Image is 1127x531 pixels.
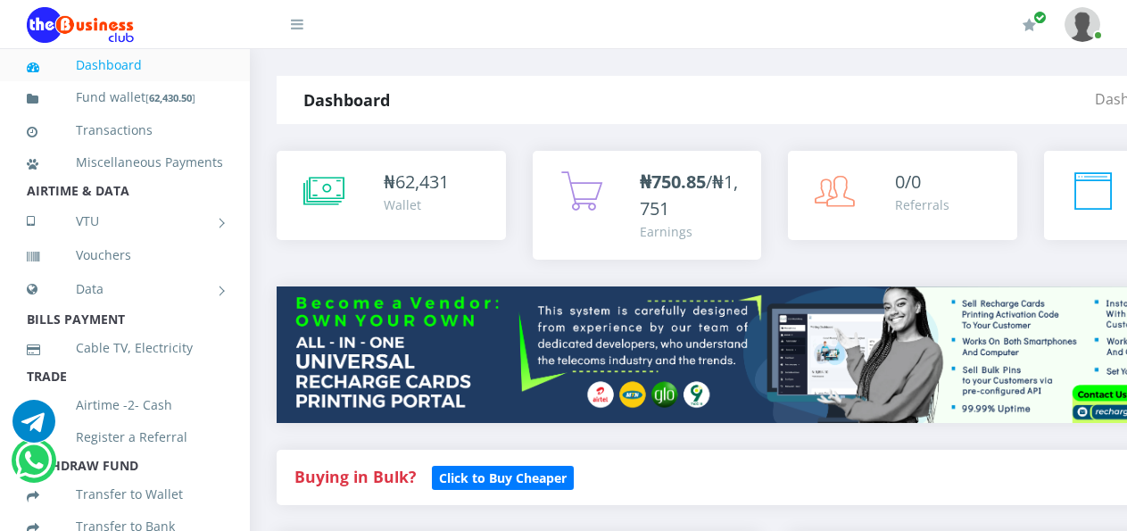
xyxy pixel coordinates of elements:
img: Logo [27,7,134,43]
a: Register a Referral [27,417,223,458]
a: Airtime -2- Cash [27,385,223,426]
span: /₦1,751 [640,170,738,220]
div: Wallet [384,195,449,214]
a: Click to Buy Cheaper [432,466,574,487]
a: VTU [27,199,223,244]
b: ₦750.85 [640,170,706,194]
a: 0/0 Referrals [788,151,1017,240]
a: ₦62,431 Wallet [277,151,506,240]
small: [ ] [145,91,195,104]
i: Renew/Upgrade Subscription [1023,18,1036,32]
div: Referrals [895,195,949,214]
span: 0/0 [895,170,921,194]
a: Vouchers [27,235,223,276]
b: 62,430.50 [149,91,192,104]
span: Renew/Upgrade Subscription [1033,11,1047,24]
a: Transactions [27,110,223,151]
a: ₦750.85/₦1,751 Earnings [533,151,762,260]
strong: Buying in Bulk? [294,466,416,487]
a: Data [27,267,223,311]
b: Click to Buy Cheaper [439,469,567,486]
a: Miscellaneous Payments [27,142,223,183]
a: Chat for support [12,413,55,443]
div: ₦ [384,169,449,195]
a: Transfer to Wallet [27,474,223,515]
span: 62,431 [395,170,449,194]
div: Earnings [640,222,744,241]
a: Dashboard [27,45,223,86]
strong: Dashboard [303,89,390,111]
a: Cable TV, Electricity [27,328,223,369]
a: Chat for support [15,452,52,482]
a: Fund wallet[62,430.50] [27,77,223,119]
img: User [1065,7,1100,42]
